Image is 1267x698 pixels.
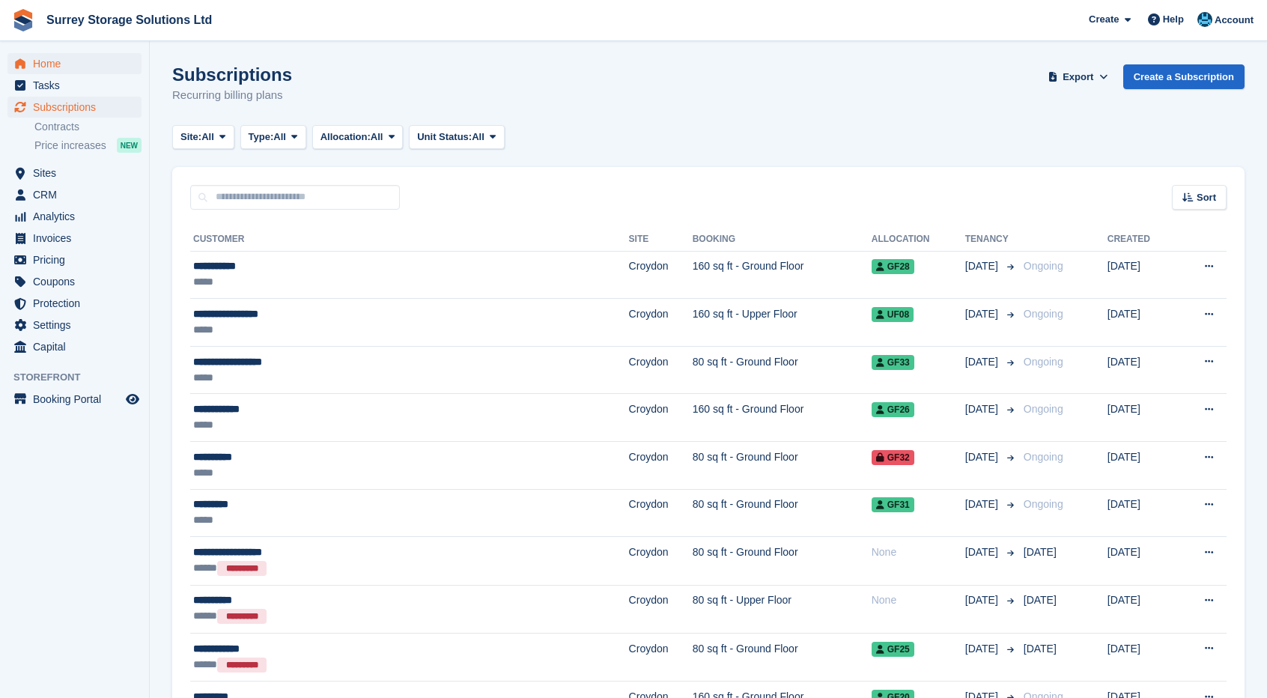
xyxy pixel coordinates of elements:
a: menu [7,75,142,96]
span: Protection [33,293,123,314]
span: GF31 [872,497,914,512]
td: Croydon [629,489,693,537]
th: Customer [190,228,629,252]
div: NEW [117,138,142,153]
td: [DATE] [1108,394,1176,442]
span: Create [1089,12,1119,27]
span: Export [1063,70,1093,85]
a: menu [7,228,142,249]
span: GF33 [872,355,914,370]
span: [DATE] [965,544,1001,560]
span: Sites [33,163,123,183]
a: menu [7,163,142,183]
td: [DATE] [1108,346,1176,394]
span: Ongoing [1024,308,1063,320]
span: GF26 [872,402,914,417]
a: menu [7,271,142,292]
span: All [472,130,484,145]
span: [DATE] [965,592,1001,608]
span: Unit Status: [417,130,472,145]
button: Allocation: All [312,125,404,150]
a: menu [7,315,142,336]
td: Croydon [629,251,693,299]
button: Site: All [172,125,234,150]
span: Ongoing [1024,451,1063,463]
span: [DATE] [965,641,1001,657]
a: menu [7,206,142,227]
span: Analytics [33,206,123,227]
span: Tasks [33,75,123,96]
td: [DATE] [1108,537,1176,585]
td: [DATE] [1108,489,1176,537]
td: 80 sq ft - Ground Floor [693,442,872,490]
td: [DATE] [1108,633,1176,681]
span: Settings [33,315,123,336]
span: Invoices [33,228,123,249]
a: menu [7,249,142,270]
td: 80 sq ft - Ground Floor [693,537,872,585]
span: Account [1215,13,1254,28]
span: Home [33,53,123,74]
span: [DATE] [965,497,1001,512]
span: UF08 [872,307,914,322]
img: Sonny Harverson [1197,12,1212,27]
span: Booking Portal [33,389,123,410]
span: Help [1163,12,1184,27]
span: Site: [180,130,201,145]
span: GF25 [872,642,914,657]
td: Croydon [629,537,693,585]
button: Type: All [240,125,306,150]
span: Ongoing [1024,498,1063,510]
span: [DATE] [965,258,1001,274]
td: 160 sq ft - Upper Floor [693,299,872,347]
a: Surrey Storage Solutions Ltd [40,7,218,32]
span: Sort [1197,190,1216,205]
button: Export [1045,64,1111,89]
span: Ongoing [1024,260,1063,272]
div: None [872,544,965,560]
td: Croydon [629,394,693,442]
td: [DATE] [1108,251,1176,299]
span: [DATE] [1024,594,1057,606]
a: menu [7,293,142,314]
td: 80 sq ft - Ground Floor [693,346,872,394]
td: 80 sq ft - Ground Floor [693,489,872,537]
a: Create a Subscription [1123,64,1245,89]
th: Created [1108,228,1176,252]
span: [DATE] [965,354,1001,370]
span: Type: [249,130,274,145]
span: [DATE] [965,449,1001,465]
span: Price increases [34,139,106,153]
td: 160 sq ft - Ground Floor [693,394,872,442]
button: Unit Status: All [409,125,504,150]
span: All [201,130,214,145]
a: menu [7,97,142,118]
td: Croydon [629,299,693,347]
a: menu [7,184,142,205]
span: Ongoing [1024,403,1063,415]
img: stora-icon-8386f47178a22dfd0bd8f6a31ec36ba5ce8667c1dd55bd0f319d3a0aa187defe.svg [12,9,34,31]
td: 80 sq ft - Ground Floor [693,633,872,681]
h1: Subscriptions [172,64,292,85]
span: Pricing [33,249,123,270]
td: 80 sq ft - Upper Floor [693,585,872,633]
span: [DATE] [1024,643,1057,655]
th: Site [629,228,693,252]
td: Croydon [629,442,693,490]
span: CRM [33,184,123,205]
span: Allocation: [320,130,371,145]
span: GF32 [872,450,914,465]
span: Ongoing [1024,356,1063,368]
td: 160 sq ft - Ground Floor [693,251,872,299]
th: Booking [693,228,872,252]
span: GF28 [872,259,914,274]
a: menu [7,389,142,410]
p: Recurring billing plans [172,87,292,104]
th: Allocation [872,228,965,252]
a: Price increases NEW [34,137,142,154]
span: [DATE] [965,401,1001,417]
div: None [872,592,965,608]
td: Croydon [629,633,693,681]
a: menu [7,53,142,74]
span: All [273,130,286,145]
